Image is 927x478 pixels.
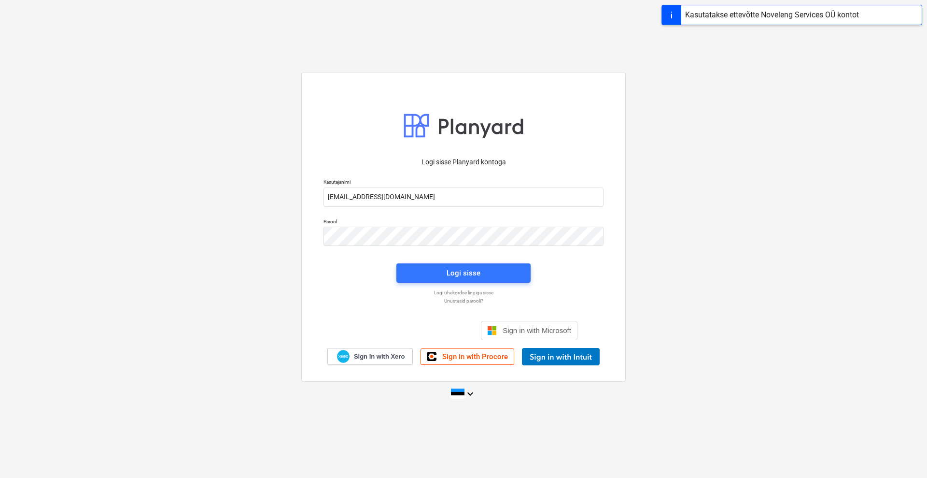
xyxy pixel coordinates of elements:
[464,388,476,400] i: keyboard_arrow_down
[327,348,413,365] a: Sign in with Xero
[319,298,608,304] a: Unustasid parooli?
[396,263,531,283] button: Logi sisse
[319,290,608,296] a: Logi ühekordse lingiga sisse
[323,218,604,227] p: Parool
[685,9,859,21] div: Kasutatakse ettevõtte Noveleng Services OÜ kontot
[354,352,405,361] span: Sign in with Xero
[337,350,350,363] img: Xero logo
[345,320,478,341] iframe: Sisselogimine Google'i nupu abil
[447,267,480,279] div: Logi sisse
[323,188,604,207] input: Kasutajanimi
[323,179,604,187] p: Kasutajanimi
[503,326,571,334] span: Sign in with Microsoft
[323,157,604,167] p: Logi sisse Planyard kontoga
[487,326,497,335] img: Microsoft logo
[442,352,508,361] span: Sign in with Procore
[421,348,514,365] a: Sign in with Procore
